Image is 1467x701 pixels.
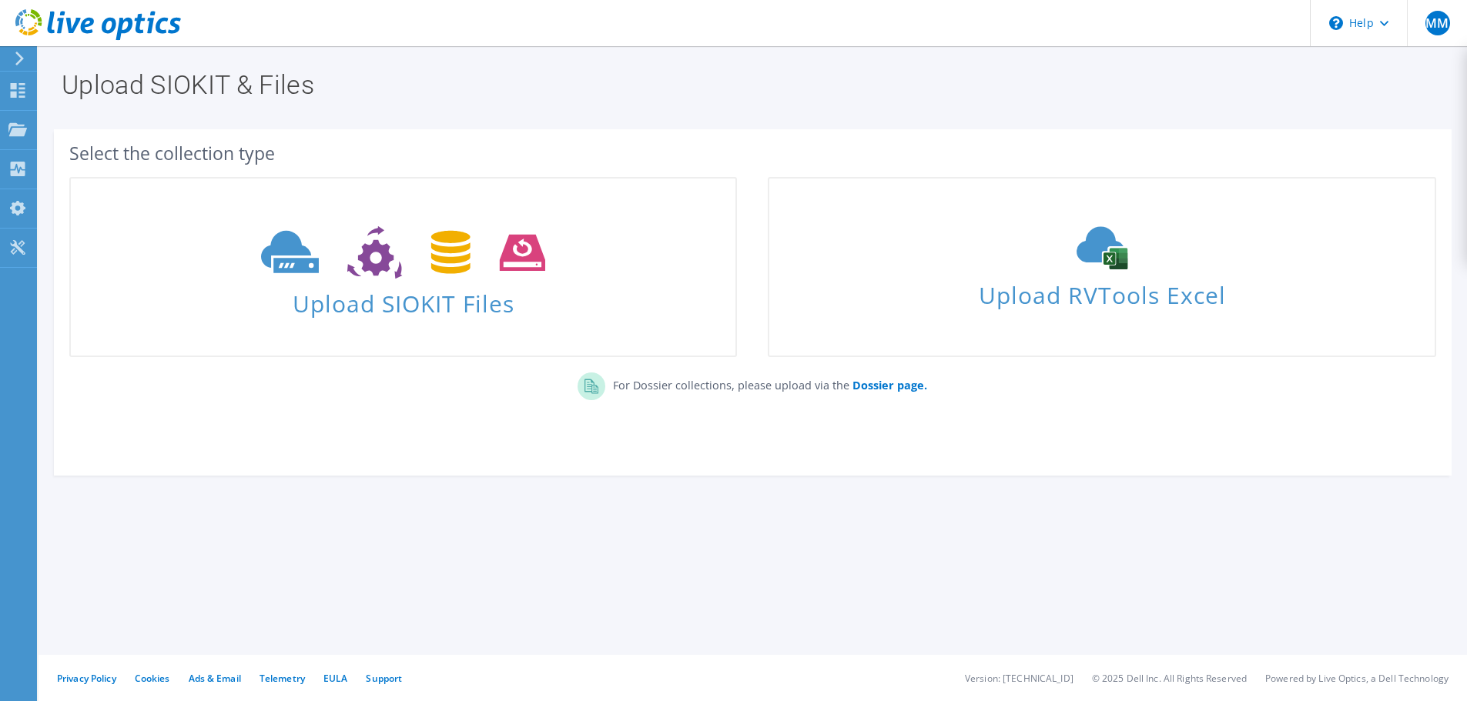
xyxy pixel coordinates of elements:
[1329,16,1343,30] svg: \n
[849,378,927,392] a: Dossier page.
[135,672,170,685] a: Cookies
[605,372,927,394] p: For Dossier collections, please upload via the
[323,672,347,685] a: EULA
[1265,672,1449,685] li: Powered by Live Optics, a Dell Technology
[69,145,1436,162] div: Select the collection type
[768,177,1435,357] a: Upload RVTools Excel
[57,672,116,685] a: Privacy Policy
[965,672,1073,685] li: Version: [TECHNICAL_ID]
[260,672,305,685] a: Telemetry
[1425,11,1450,35] span: MM
[1092,672,1247,685] li: © 2025 Dell Inc. All Rights Reserved
[62,72,1436,98] h1: Upload SIOKIT & Files
[852,378,927,392] b: Dossier page.
[69,177,737,357] a: Upload SIOKIT Files
[769,275,1434,308] span: Upload RVTools Excel
[71,282,735,315] span: Upload SIOKIT Files
[189,672,241,685] a: Ads & Email
[366,672,402,685] a: Support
